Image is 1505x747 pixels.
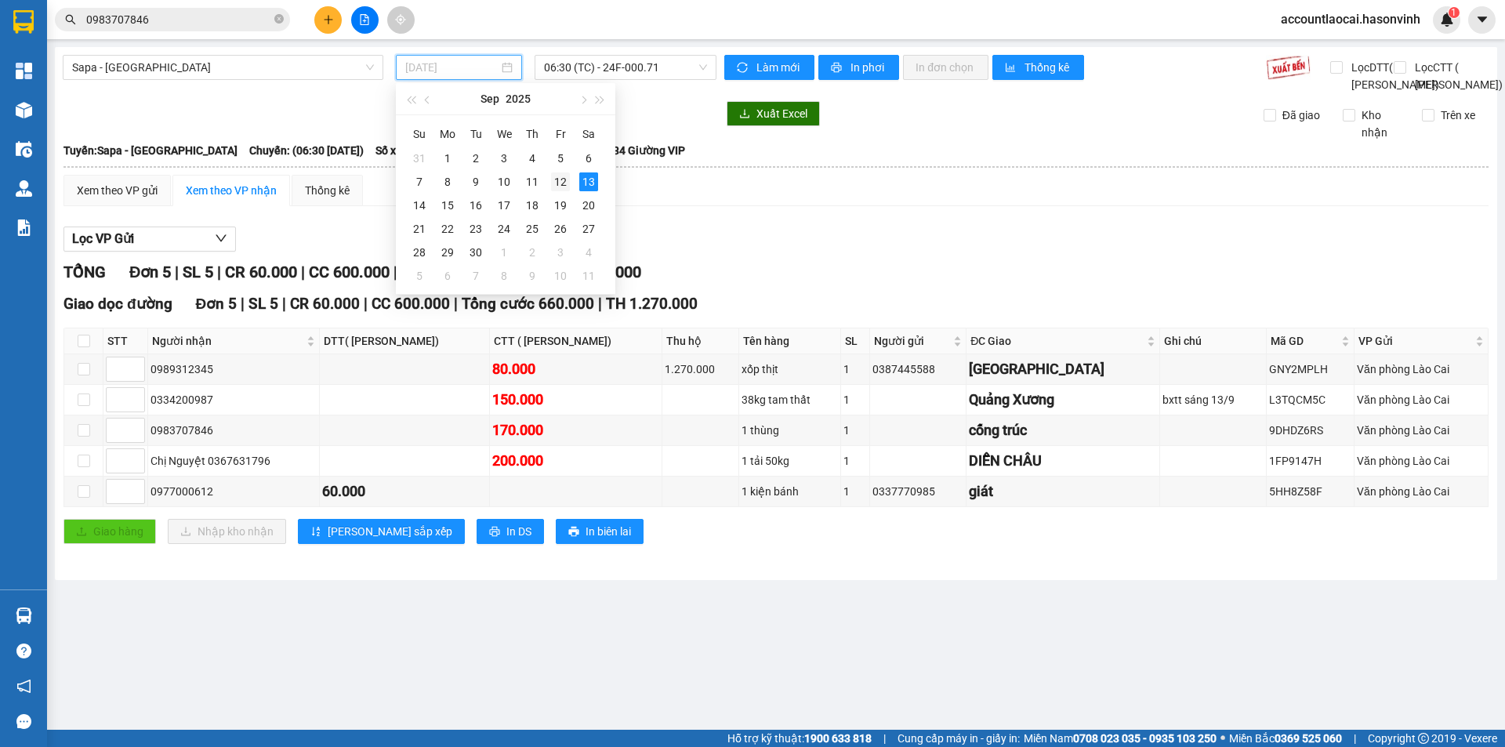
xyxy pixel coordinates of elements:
[454,295,458,313] span: |
[742,483,838,500] div: 1 kiện bánh
[462,194,490,217] td: 2025-09-16
[1269,361,1351,378] div: GNY2MPLH
[727,730,872,747] span: Hỗ trợ kỹ thuật:
[438,196,457,215] div: 15
[309,263,390,281] span: CC 600.000
[462,121,490,147] th: Tu
[301,263,305,281] span: |
[1276,107,1326,124] span: Đã giao
[16,219,32,236] img: solution-icon
[209,13,379,38] b: [DOMAIN_NAME]
[1268,9,1433,29] span: accountlaocai.hasonvinh
[969,389,1157,411] div: Quảng Xương
[466,243,485,262] div: 30
[77,182,158,199] div: Xem theo VP gửi
[405,194,433,217] td: 2025-09-14
[16,180,32,197] img: warehouse-icon
[466,219,485,238] div: 23
[150,452,317,470] div: Chị Nguyệt 0367631796
[433,147,462,170] td: 2025-09-01
[518,264,546,288] td: 2025-10-09
[1024,730,1217,747] span: Miền Nam
[495,219,513,238] div: 24
[438,267,457,285] div: 6
[742,422,838,439] div: 1 thùng
[969,419,1157,441] div: cống trúc
[1449,7,1460,18] sup: 1
[63,263,106,281] span: TỔNG
[1269,483,1351,500] div: 5HH8Z58F
[546,241,575,264] td: 2025-10-03
[831,62,844,74] span: printer
[495,243,513,262] div: 1
[433,170,462,194] td: 2025-09-08
[575,147,603,170] td: 2025-09-06
[579,196,598,215] div: 20
[1440,13,1454,27] img: icon-new-feature
[150,361,317,378] div: 0989312345
[1162,391,1264,408] div: bxtt sáng 13/9
[492,450,660,472] div: 200.000
[495,267,513,285] div: 8
[490,217,518,241] td: 2025-09-24
[969,480,1157,502] div: giát
[462,264,490,288] td: 2025-10-07
[410,219,429,238] div: 21
[405,147,433,170] td: 2025-08-31
[1434,107,1481,124] span: Trên xe
[63,295,172,313] span: Giao dọc đường
[992,55,1084,80] button: bar-chartThống kê
[841,328,870,354] th: SL
[1418,733,1429,744] span: copyright
[1355,107,1410,141] span: Kho nhận
[1354,415,1489,446] td: Văn phòng Lào Cai
[433,217,462,241] td: 2025-09-22
[1357,361,1485,378] div: Văn phòng Lào Cai
[328,523,452,540] span: [PERSON_NAME] sắp xếp
[150,391,317,408] div: 0334200987
[1357,422,1485,439] div: Văn phòng Lào Cai
[438,172,457,191] div: 8
[16,607,32,624] img: warehouse-icon
[575,241,603,264] td: 2025-10-04
[970,332,1144,350] span: ĐC Giao
[568,526,579,538] span: printer
[489,526,500,538] span: printer
[282,295,286,313] span: |
[217,263,221,281] span: |
[518,121,546,147] th: Th
[1267,415,1354,446] td: 9DHDZ6RS
[1357,483,1485,500] div: Văn phòng Lào Cai
[575,217,603,241] td: 2025-09-27
[898,730,1020,747] span: Cung cấp máy in - giấy in:
[1468,6,1496,34] button: caret-down
[843,452,867,470] div: 1
[438,243,457,262] div: 29
[410,196,429,215] div: 14
[405,241,433,264] td: 2025-09-28
[1267,446,1354,477] td: 1FP9147H
[466,267,485,285] div: 7
[72,56,374,79] span: Sapa - Hà Tĩnh
[551,196,570,215] div: 19
[523,149,542,168] div: 4
[969,358,1157,380] div: [GEOGRAPHIC_DATA]
[1269,391,1351,408] div: L3TQCM5C
[739,108,750,121] span: download
[13,10,34,34] img: logo-vxr
[742,391,838,408] div: 38kg tam thất
[1357,391,1485,408] div: Văn phòng Lào Cai
[1269,452,1351,470] div: 1FP9147H
[466,149,485,168] div: 2
[387,6,415,34] button: aim
[310,526,321,538] span: sort-ascending
[410,172,429,191] div: 7
[466,196,485,215] div: 16
[438,149,457,168] div: 1
[756,59,802,76] span: Làm mới
[804,732,872,745] strong: 1900 633 818
[492,419,660,441] div: 170.000
[175,263,179,281] span: |
[323,14,334,25] span: plus
[1475,13,1489,27] span: caret-down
